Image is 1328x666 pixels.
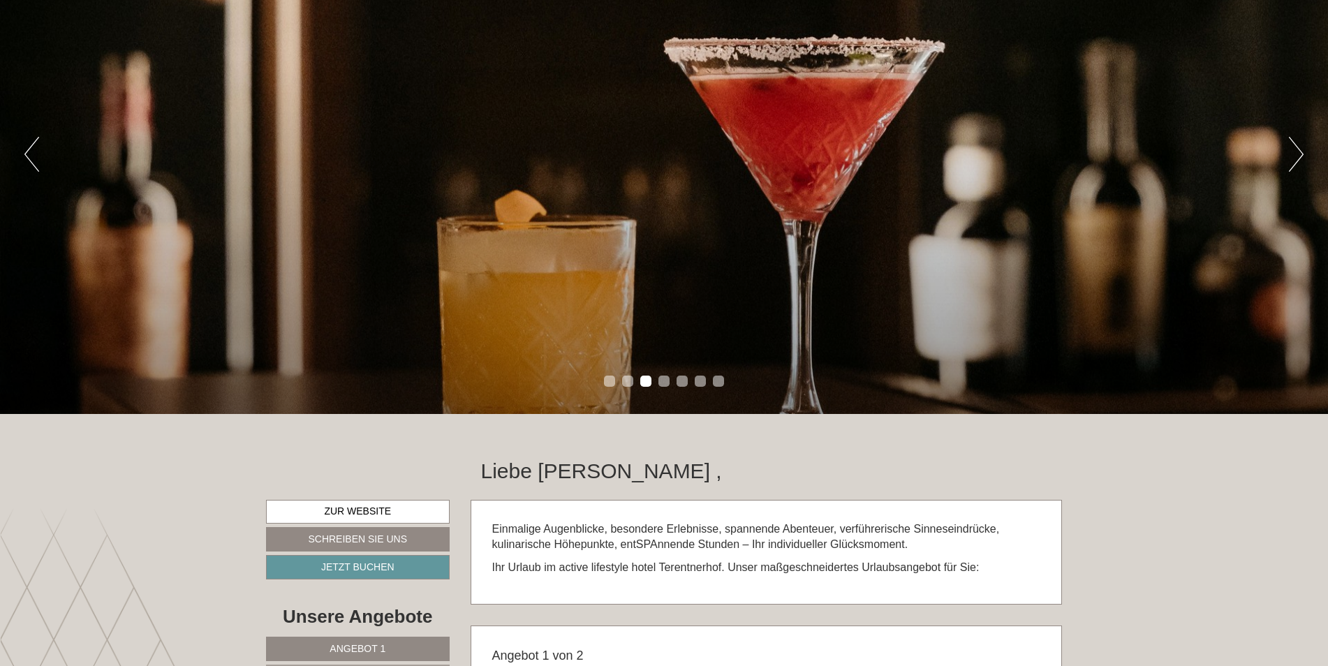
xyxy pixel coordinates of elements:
[266,555,450,579] a: Jetzt buchen
[330,643,385,654] span: Angebot 1
[492,649,584,663] span: Angebot 1 von 2
[266,500,450,524] a: Zur Website
[266,527,450,552] a: Schreiben Sie uns
[492,521,1041,554] p: Einmalige Augenblicke, besondere Erlebnisse, spannende Abenteuer, verführerische Sinneseindrücke,...
[24,137,39,172] button: Previous
[266,604,450,630] div: Unsere Angebote
[481,459,722,482] h1: Liebe [PERSON_NAME] ,
[492,560,1041,576] p: Ihr Urlaub im active lifestyle hotel Terentnerhof. Unser maßgeschneidertes Urlaubsangebot für Sie:
[1289,137,1304,172] button: Next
